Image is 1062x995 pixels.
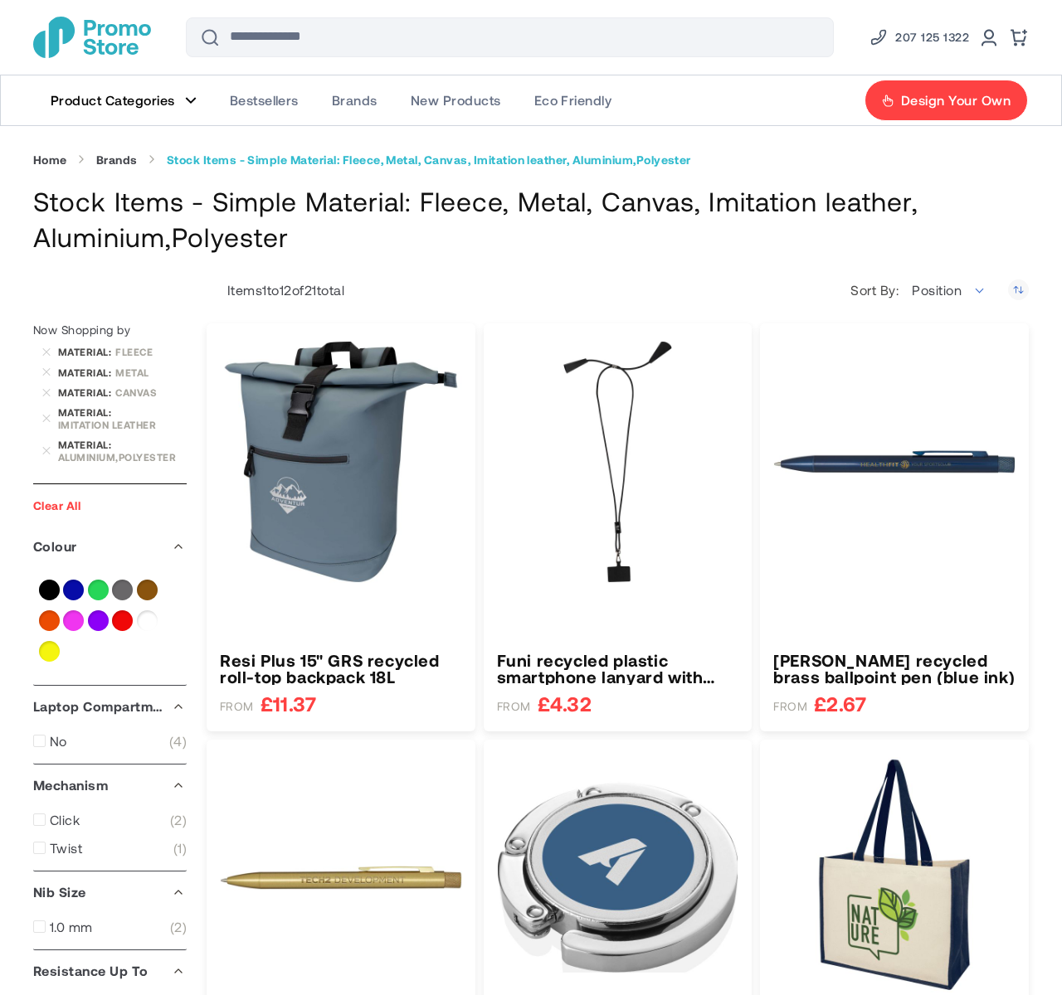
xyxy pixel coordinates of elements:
span: £11.37 [261,693,316,714]
div: Resistance Up To [33,950,187,992]
a: New Products [394,75,518,125]
a: Resi Plus 15&quot; GRS recycled roll-top backpack 18L [220,341,462,583]
div: Colour [33,526,187,567]
span: Position [912,282,962,298]
button: Search [190,17,230,57]
div: Fleece [115,346,187,357]
img: Funi recycled plastic smartphone lanyard with built-in data sync and 100W fast charge 5-in-1 cable [497,341,739,583]
a: Remove Material Metal [41,367,51,377]
span: 1.0 mm [50,919,93,935]
a: Home [33,153,67,167]
span: 2 [170,812,187,828]
span: £4.32 [538,693,592,714]
span: Click [50,812,80,828]
a: Eco Friendly [518,75,629,125]
a: Resi Plus 15&quot; GRS recycled roll-top backpack 18L [220,652,462,685]
div: Metal [115,366,187,378]
div: Laptop Compartment [33,686,187,727]
span: New Products [411,92,501,109]
span: Material [58,406,115,418]
span: Product Categories [51,92,175,109]
a: store logo [33,17,151,58]
h1: Stock Items - Simple Material: Fleece, Metal, Canvas, Imitation leather, Aluminium,Polyester [33,183,1029,255]
a: Set Descending Direction [1008,279,1029,300]
div: Mechanism [33,764,187,806]
span: Material [58,439,115,450]
a: Purple [88,610,109,631]
a: Click 2 [33,812,187,828]
span: Bestsellers [230,92,299,109]
p: Items to of total [207,282,344,298]
span: Material [58,366,115,378]
a: 1.0 mm 2 [33,919,187,935]
a: Funi recycled plastic smartphone lanyard with built-in data sync and 100W fast charge 5-in-1 cable [497,652,739,685]
span: FROM [497,699,531,714]
a: Natural [137,580,158,600]
span: 4 [169,733,187,750]
a: Remove Material Imitation leather [41,414,51,424]
a: Blue [63,580,84,600]
a: Brands [315,75,394,125]
a: Remove Material Canvas [41,387,51,397]
a: Remove Material Fleece [41,347,51,357]
div: Canvas [115,386,187,398]
h3: [PERSON_NAME] recycled brass ballpoint pen (blue ink) [773,652,1016,685]
a: Twist 1 [33,840,187,857]
a: Phone [869,27,969,47]
span: FROM [773,699,807,714]
a: Product Categories [34,75,213,125]
span: 1 [173,840,187,857]
a: Orange [39,610,60,631]
div: Nib Size [33,871,187,913]
div: Aluminium,Polyester [58,451,187,463]
a: Design Your Own [865,80,1028,121]
span: Twist [50,840,82,857]
span: 21 [304,282,317,298]
a: Black [39,580,60,600]
img: Promotional Merchandise [33,17,151,58]
span: 1 [262,282,266,298]
span: 2 [170,919,187,935]
strong: Stock Items - Simple Material: Fleece, Metal, Canvas, Imitation leather, Aluminium,Polyester [167,153,691,167]
a: Remove Material Aluminium,Polyester [41,446,51,456]
a: Bestsellers [213,75,315,125]
a: Red [112,610,133,631]
a: Green [88,580,109,600]
span: Material [58,386,115,398]
a: Brands [96,153,138,167]
span: Position [903,274,996,307]
label: Sort By [850,282,903,298]
span: 207 125 1322 [895,27,969,47]
span: 12 [280,282,292,298]
a: Pink [63,610,84,631]
span: Eco Friendly [534,92,612,109]
span: FROM [220,699,254,714]
span: Now Shopping by [33,323,130,337]
div: Imitation leather [58,419,187,430]
a: No 4 [33,733,187,750]
span: Design Your Own [901,92,1011,109]
a: White [137,610,158,631]
img: Resi Plus 15" GRS recycled roll-top backpack 18L [220,341,462,583]
a: Beatriz recycled brass ballpoint pen (blue ink) [773,652,1016,685]
span: No [50,733,67,750]
span: £2.67 [814,693,866,714]
a: Grey [112,580,133,600]
h3: Resi Plus 15" GRS recycled roll-top backpack 18L [220,652,462,685]
span: Material [58,346,115,357]
a: Clear All [33,498,80,512]
a: Yellow [39,641,60,662]
span: Brands [332,92,378,109]
img: Beatriz recycled brass ballpoint pen (blue ink) [773,341,1016,583]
